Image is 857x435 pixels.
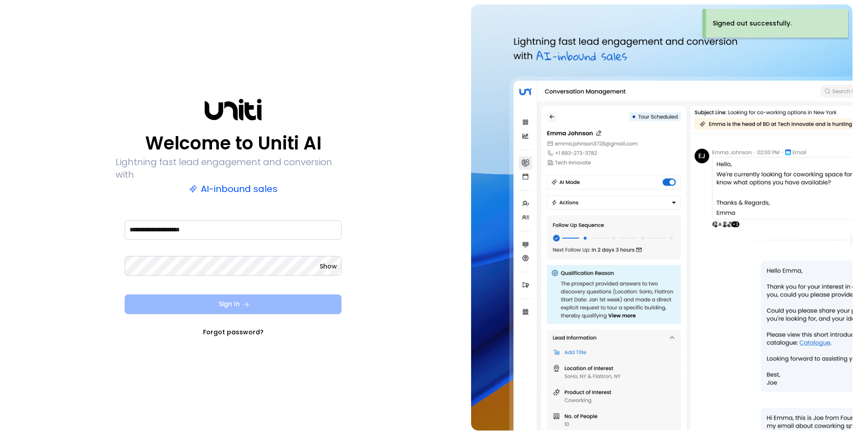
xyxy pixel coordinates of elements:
p: AI-inbound sales [189,183,277,195]
img: auth-hero.png [471,4,853,431]
a: Forgot password? [203,328,264,337]
p: Welcome to Uniti AI [145,132,321,154]
p: Lightning fast lead engagement and conversion with [116,156,351,181]
button: Show [320,262,337,271]
div: Signed out successfully. [713,19,792,28]
button: Sign In [125,294,342,314]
